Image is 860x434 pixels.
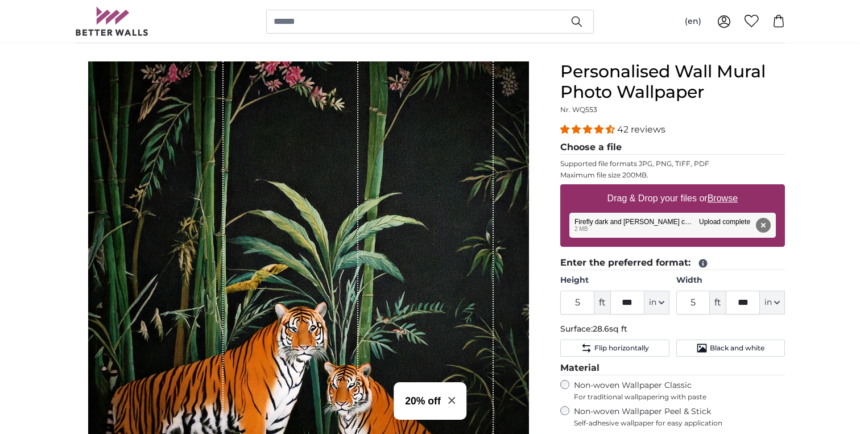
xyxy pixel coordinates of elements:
[560,256,785,270] legend: Enter the preferred format:
[676,11,710,32] button: (en)
[560,361,785,375] legend: Material
[560,324,785,335] p: Surface:
[760,291,785,315] button: in
[708,193,738,203] u: Browse
[574,419,785,428] span: Self-adhesive wallpaper for easy application
[560,275,669,286] label: Height
[574,392,785,402] span: For traditional wallpapering with paste
[676,275,785,286] label: Width
[560,124,617,135] span: 4.38 stars
[710,344,764,353] span: Black and white
[560,171,785,180] p: Maximum file size 200MB.
[594,291,610,315] span: ft
[560,61,785,102] h1: Personalised Wall Mural Photo Wallpaper
[75,7,149,36] img: Betterwalls
[560,105,597,114] span: Nr. WQ553
[617,124,665,135] span: 42 reviews
[649,297,656,308] span: in
[676,340,785,357] button: Black and white
[644,291,669,315] button: in
[560,140,785,155] legend: Choose a file
[710,291,726,315] span: ft
[594,344,649,353] span: Flip horizontally
[593,324,627,334] span: 28.6sq ft
[560,340,669,357] button: Flip horizontally
[603,187,742,210] label: Drag & Drop your files or
[560,159,785,168] p: Supported file formats JPG, PNG, TIFF, PDF
[764,297,772,308] span: in
[574,406,785,428] label: Non-woven Wallpaper Peel & Stick
[574,380,785,402] label: Non-woven Wallpaper Classic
